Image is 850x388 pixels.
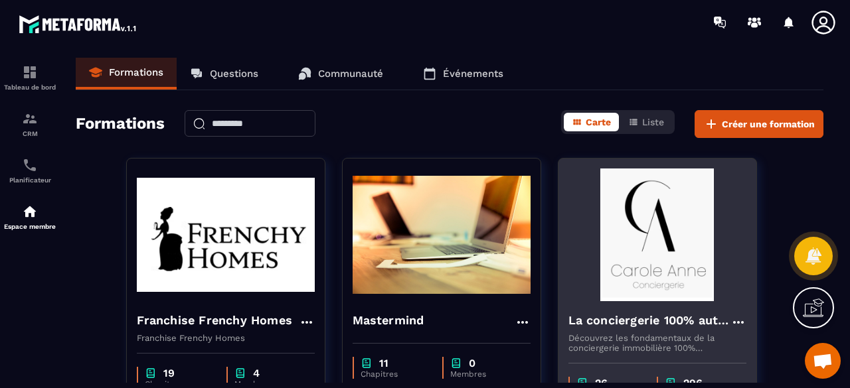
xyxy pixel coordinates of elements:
button: Créer une formation [695,110,823,138]
a: automationsautomationsEspace membre [3,194,56,240]
img: formation [22,111,38,127]
img: chapter [234,367,246,379]
p: Événements [443,68,503,80]
img: logo [19,12,138,36]
p: Communauté [318,68,383,80]
a: formationformationTableau de bord [3,54,56,101]
a: Formations [76,58,177,90]
p: Chapitres [361,369,429,379]
p: Tableau de bord [3,84,56,91]
img: chapter [361,357,373,369]
img: scheduler [22,157,38,173]
h4: Mastermind [353,311,424,330]
p: CRM [3,130,56,137]
img: chapter [450,357,462,369]
p: 0 [469,357,475,369]
p: Membres [450,369,517,379]
img: formation-background [137,168,315,301]
a: Événements [410,58,517,90]
div: Ouvrir le chat [805,343,841,379]
img: chapter [145,367,157,379]
img: formation [22,64,38,80]
button: Carte [564,113,619,131]
p: Découvrez les fondamentaux de la conciergerie immobilière 100% automatisée. Cette formation est c... [568,333,746,353]
p: 11 [379,357,388,369]
p: Franchise Frenchy Homes [137,333,315,343]
a: Questions [177,58,272,90]
h4: Franchise Frenchy Homes [137,311,293,330]
p: 4 [253,367,260,379]
p: Formations [109,66,163,78]
a: schedulerschedulerPlanificateur [3,147,56,194]
img: formation-background [353,168,531,301]
a: formationformationCRM [3,101,56,147]
h4: La conciergerie 100% automatisée [568,311,730,330]
img: automations [22,204,38,220]
p: Espace membre [3,223,56,230]
h2: Formations [76,110,165,138]
a: Communauté [285,58,396,90]
button: Liste [620,113,672,131]
p: Planificateur [3,176,56,184]
span: Liste [642,117,664,127]
span: Créer une formation [722,117,815,131]
p: Questions [210,68,258,80]
p: 19 [163,367,175,379]
img: formation-background [568,168,746,301]
span: Carte [586,117,611,127]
